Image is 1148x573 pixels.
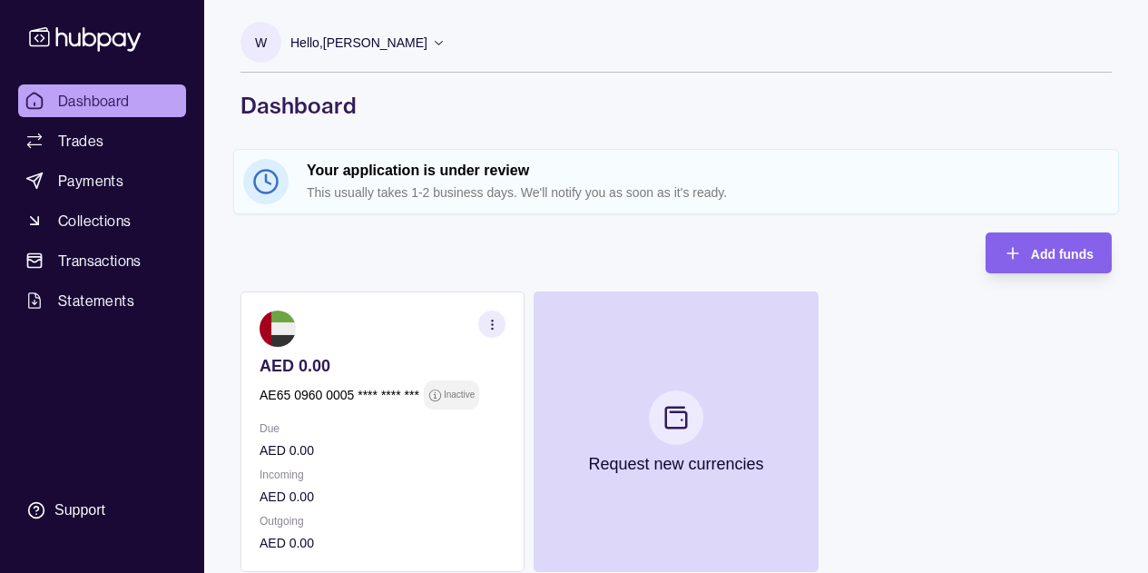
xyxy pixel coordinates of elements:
p: This usually takes 1-2 business days. We'll notify you as soon as it's ready. [307,183,1109,203]
p: Hello, [PERSON_NAME] [290,33,427,53]
p: AED 0.00 [260,487,505,507]
button: Add funds [986,232,1112,273]
span: Dashboard [58,90,130,112]
button: Request new currencies [534,291,818,572]
a: Transactions [18,244,186,277]
span: Statements [58,290,134,311]
p: Due [260,419,505,439]
p: AED 0.00 [260,356,505,376]
h1: Dashboard [240,91,1112,120]
a: Payments [18,164,186,197]
a: Trades [18,124,186,157]
a: Statements [18,284,186,317]
img: ae [260,311,296,347]
span: Trades [58,130,103,152]
span: Transactions [58,250,142,272]
span: Collections [58,210,131,232]
p: Outgoing [260,511,505,531]
div: Support [54,500,105,520]
a: Collections [18,204,186,237]
a: Support [18,491,186,529]
p: Inactive [444,385,475,405]
p: Incoming [260,465,505,485]
span: Payments [58,170,123,192]
p: AED 0.00 [260,440,505,460]
p: Request new currencies [588,454,763,474]
span: Add funds [1031,247,1094,262]
a: Dashboard [18,84,186,117]
p: W [255,33,267,53]
p: AED 0.00 [260,533,505,553]
h2: Your application is under review [307,161,1109,181]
